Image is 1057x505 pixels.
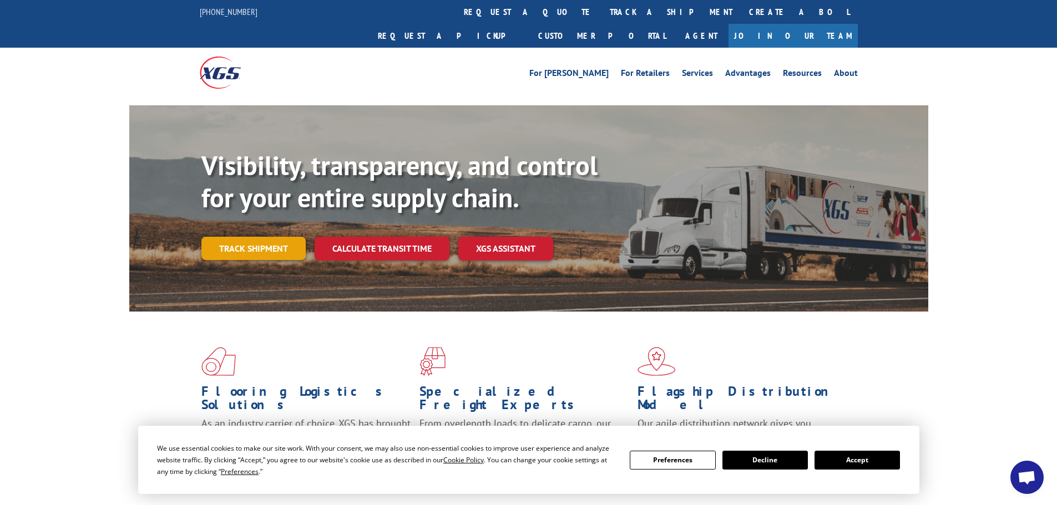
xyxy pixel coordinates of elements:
h1: Flooring Logistics Solutions [201,385,411,417]
b: Visibility, transparency, and control for your entire supply chain. [201,148,598,215]
a: Agent [674,24,729,48]
a: For [PERSON_NAME] [529,69,609,81]
a: [PHONE_NUMBER] [200,6,257,17]
button: Decline [722,451,808,470]
a: Join Our Team [729,24,858,48]
span: Cookie Policy [443,455,484,465]
div: Cookie Consent Prompt [138,426,919,494]
img: xgs-icon-flagship-distribution-model-red [638,347,676,376]
h1: Flagship Distribution Model [638,385,847,417]
a: Request a pickup [370,24,530,48]
a: About [834,69,858,81]
div: Open chat [1010,461,1044,494]
img: xgs-icon-total-supply-chain-intelligence-red [201,347,236,376]
img: xgs-icon-focused-on-flooring-red [419,347,446,376]
h1: Specialized Freight Experts [419,385,629,417]
a: Services [682,69,713,81]
a: Track shipment [201,237,306,260]
span: As an industry carrier of choice, XGS has brought innovation and dedication to flooring logistics... [201,417,411,456]
button: Accept [815,451,900,470]
span: Preferences [221,467,259,476]
button: Preferences [630,451,715,470]
div: We use essential cookies to make our site work. With your consent, we may also use non-essential ... [157,442,616,477]
a: Advantages [725,69,771,81]
a: XGS ASSISTANT [458,237,553,261]
span: Our agile distribution network gives you nationwide inventory management on demand. [638,417,842,443]
p: From overlength loads to delicate cargo, our experienced staff knows the best way to move your fr... [419,417,629,466]
a: Resources [783,69,822,81]
a: For Retailers [621,69,670,81]
a: Customer Portal [530,24,674,48]
a: Calculate transit time [315,237,449,261]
